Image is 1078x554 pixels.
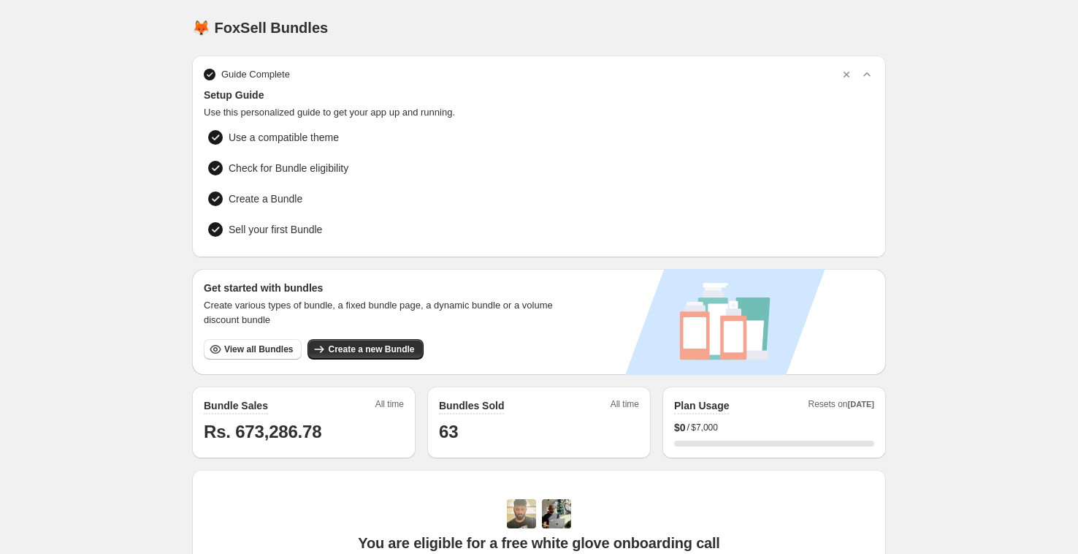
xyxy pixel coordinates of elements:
span: Create a new Bundle [328,344,414,355]
span: View all Bundles [224,344,293,355]
h1: Rs. 673,286.78 [204,420,404,444]
span: Create a Bundle [229,191,302,206]
h3: Get started with bundles [204,281,567,295]
h2: Bundles Sold [439,398,504,413]
h1: 63 [439,420,639,444]
span: $7,000 [691,422,718,433]
span: All time [375,398,404,414]
span: Guide Complete [221,67,290,82]
h2: Plan Usage [674,398,729,413]
span: Resets on [808,398,875,414]
span: Use this personalized guide to get your app up and running. [204,105,874,120]
span: All time [611,398,639,414]
span: Check for Bundle eligibility [229,161,348,175]
span: $ 0 [674,420,686,435]
h1: 🦊 FoxSell Bundles [192,19,328,37]
span: Use a compatible theme [229,130,339,145]
span: Setup Guide [204,88,874,102]
h2: Bundle Sales [204,398,268,413]
img: Adi [507,499,536,528]
button: View all Bundles [204,339,302,360]
div: / [674,420,874,435]
button: Create a new Bundle [307,339,423,360]
span: Sell your first Bundle [229,222,322,237]
span: Create various types of bundle, a fixed bundle page, a dynamic bundle or a volume discount bundle [204,298,567,327]
span: You are eligible for a free white glove onboarding call [358,534,719,552]
span: [DATE] [848,400,874,409]
img: Prakhar [542,499,571,528]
